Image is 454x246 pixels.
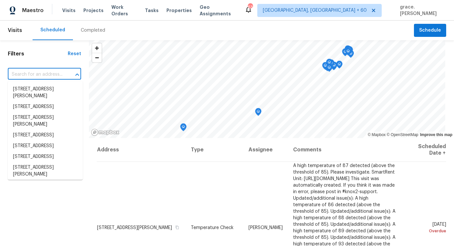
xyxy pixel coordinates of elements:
[345,45,351,55] div: Map marker
[8,162,83,180] li: [STREET_ADDRESS][PERSON_NAME]
[255,108,262,118] div: Map marker
[186,138,243,162] th: Type
[92,53,102,62] button: Zoom out
[68,51,81,57] div: Reset
[336,61,343,71] div: Map marker
[145,8,159,13] span: Tasks
[368,132,386,137] a: Mapbox
[175,224,180,230] button: Copy Address
[8,141,83,151] li: [STREET_ADDRESS]
[402,138,447,162] th: Scheduled Date ↑
[414,24,446,37] button: Schedule
[342,48,348,58] div: Map marker
[22,7,44,14] span: Maestro
[407,222,446,234] span: [DATE]
[83,7,104,14] span: Projects
[200,4,237,17] span: Geo Assignments
[8,84,83,101] li: [STREET_ADDRESS][PERSON_NAME]
[8,112,83,130] li: [STREET_ADDRESS][PERSON_NAME]
[345,48,351,58] div: Map marker
[243,138,288,162] th: Assignee
[40,27,65,33] div: Scheduled
[8,151,83,162] li: [STREET_ADDRESS]
[91,129,120,136] a: Mapbox homepage
[322,62,329,72] div: Map marker
[288,138,402,162] th: Comments
[97,138,185,162] th: Address
[8,51,68,57] h1: Filters
[248,225,283,230] span: [PERSON_NAME]
[97,225,172,230] span: [STREET_ADDRESS][PERSON_NAME]
[111,4,137,17] span: Work Orders
[419,26,441,35] span: Schedule
[346,46,352,56] div: Map marker
[81,27,105,34] div: Completed
[180,123,187,133] div: Map marker
[326,64,333,74] div: Map marker
[8,130,83,141] li: [STREET_ADDRESS]
[8,69,63,80] input: Search for an address...
[8,23,22,38] span: Visits
[8,101,83,112] li: [STREET_ADDRESS]
[166,7,192,14] span: Properties
[89,40,445,138] canvas: Map
[92,43,102,53] button: Zoom in
[73,70,82,79] button: Close
[62,7,76,14] span: Visits
[248,4,252,10] div: 631
[420,132,452,137] a: Improve this map
[407,227,446,234] div: Overdue
[387,132,418,137] a: OpenStreetMap
[191,225,234,230] span: Temperature Check
[397,4,444,17] span: grace.[PERSON_NAME]
[326,59,333,69] div: Map marker
[263,7,367,14] span: [GEOGRAPHIC_DATA], [GEOGRAPHIC_DATA] + 60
